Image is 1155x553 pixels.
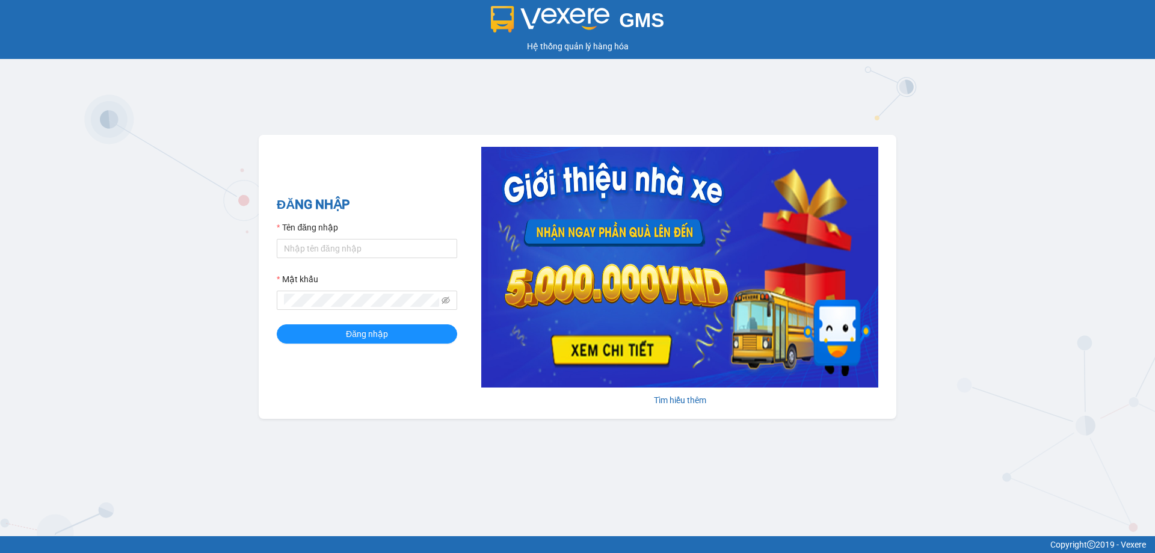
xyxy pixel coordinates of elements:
span: GMS [619,9,664,31]
div: Copyright 2019 - Vexere [9,538,1146,551]
span: Đăng nhập [346,327,388,341]
div: Hệ thống quản lý hàng hóa [3,40,1152,53]
input: Tên đăng nhập [277,239,457,258]
h2: ĐĂNG NHẬP [277,195,457,215]
a: GMS [491,18,665,28]
button: Đăng nhập [277,324,457,344]
img: banner-0 [481,147,878,388]
span: eye-invisible [442,296,450,304]
label: Tên đăng nhập [277,221,338,234]
label: Mật khẩu [277,273,318,286]
span: copyright [1087,540,1095,549]
input: Mật khẩu [284,294,439,307]
img: logo 2 [491,6,610,32]
div: Tìm hiểu thêm [481,394,878,407]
